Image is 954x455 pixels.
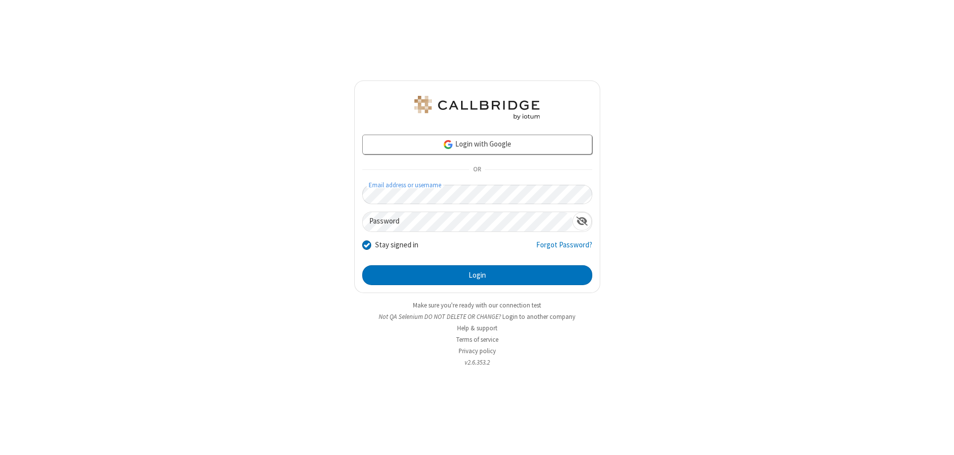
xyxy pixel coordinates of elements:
button: Login [362,265,592,285]
a: Login with Google [362,135,592,154]
img: QA Selenium DO NOT DELETE OR CHANGE [412,96,542,120]
input: Password [363,212,572,231]
span: OR [469,163,485,177]
div: Show password [572,212,592,230]
a: Help & support [457,324,497,332]
input: Email address or username [362,185,592,204]
a: Privacy policy [459,347,496,355]
img: google-icon.png [443,139,454,150]
a: Terms of service [456,335,498,344]
a: Make sure you're ready with our connection test [413,301,541,309]
a: Forgot Password? [536,239,592,258]
button: Login to another company [502,312,575,321]
li: Not QA Selenium DO NOT DELETE OR CHANGE? [354,312,600,321]
li: v2.6.353.2 [354,358,600,367]
label: Stay signed in [375,239,418,251]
